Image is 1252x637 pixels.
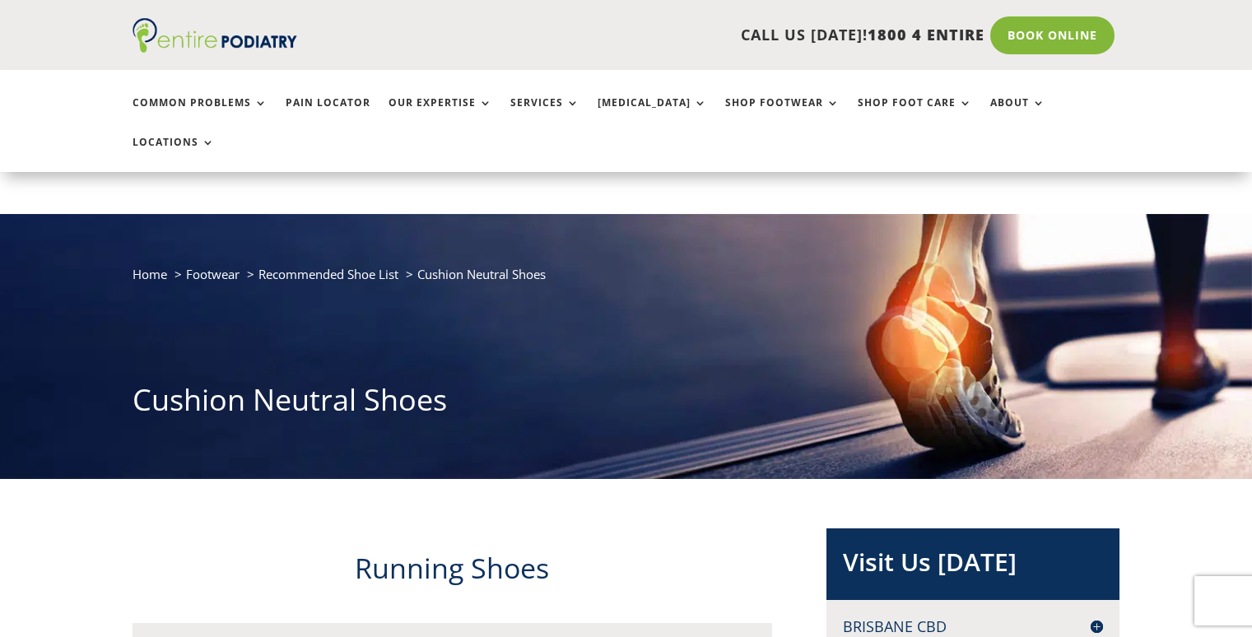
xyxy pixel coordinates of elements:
h2: Running Shoes [133,549,773,597]
h4: Brisbane CBD [843,616,1103,637]
a: Recommended Shoe List [258,266,398,282]
h2: Visit Us [DATE] [843,545,1103,588]
a: Common Problems [133,97,268,133]
a: Services [510,97,579,133]
a: Our Expertise [389,97,492,133]
a: Entire Podiatry [133,40,297,56]
a: Footwear [186,266,240,282]
h1: Cushion Neutral Shoes [133,379,1120,429]
p: CALL US [DATE]! [361,25,984,46]
a: Pain Locator [286,97,370,133]
a: Locations [133,137,215,172]
a: Book Online [990,16,1115,54]
a: Home [133,266,167,282]
span: 1800 4 ENTIRE [868,25,984,44]
a: Shop Foot Care [858,97,972,133]
a: About [990,97,1045,133]
span: Cushion Neutral Shoes [417,266,546,282]
a: [MEDICAL_DATA] [598,97,707,133]
a: Shop Footwear [725,97,840,133]
img: logo (1) [133,18,297,53]
nav: breadcrumb [133,263,1120,297]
